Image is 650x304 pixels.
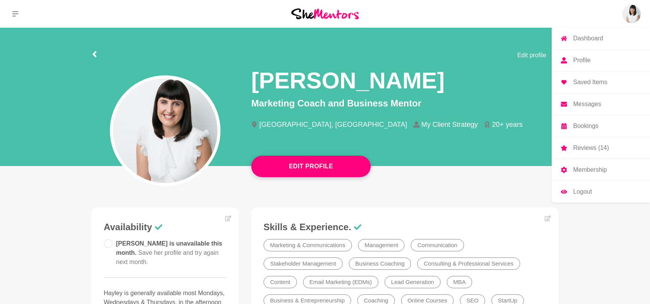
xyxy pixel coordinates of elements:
[552,28,650,49] a: Dashboard
[622,5,641,23] img: Hayley Robertson
[264,221,546,233] h3: Skills & Experience.
[251,121,413,128] li: [GEOGRAPHIC_DATA], [GEOGRAPHIC_DATA]
[573,167,607,173] p: Membership
[573,79,607,85] p: Saved Items
[573,123,599,129] p: Bookings
[116,249,219,265] span: Save her profile and try again next month.
[573,35,603,42] p: Dashboard
[552,115,650,137] a: Bookings
[573,145,609,151] p: Reviews (14)
[116,240,222,265] span: [PERSON_NAME] is unavailable this month.
[413,121,484,128] li: My Client Strategy
[251,96,559,110] p: Marketing Coach and Business Mentor
[104,221,227,233] h3: Availability
[573,101,601,107] p: Messages
[573,189,592,195] p: Logout
[251,66,444,95] h1: [PERSON_NAME]
[573,57,590,63] p: Profile
[484,121,529,128] li: 20+ years
[291,8,359,19] img: She Mentors Logo
[251,156,371,177] button: Edit Profile
[552,71,650,93] a: Saved Items
[622,5,641,23] a: Hayley RobertsonDashboardProfileSaved ItemsMessagesBookingsReviews (14)MembershipLogout
[552,93,650,115] a: Messages
[517,51,546,60] span: Edit profile
[552,137,650,159] a: Reviews (14)
[552,50,650,71] a: Profile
